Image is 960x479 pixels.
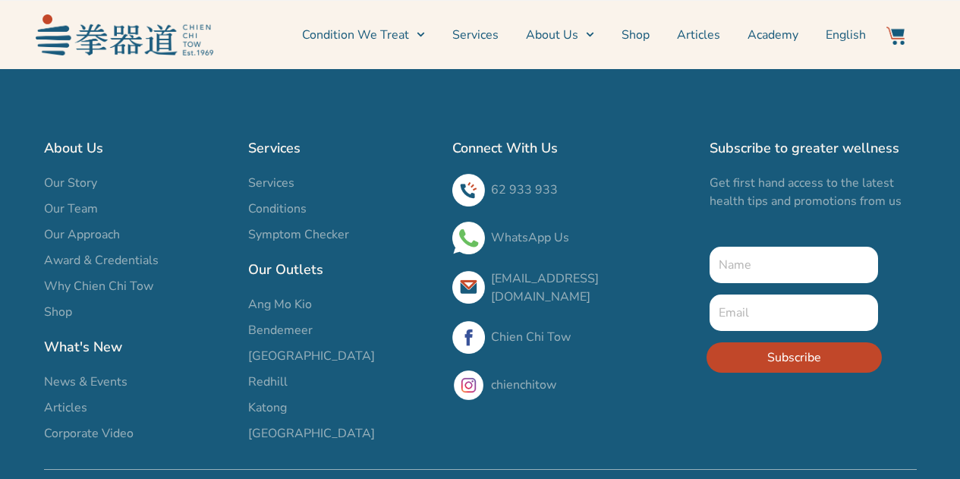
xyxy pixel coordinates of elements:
form: New Form [710,247,879,384]
span: Symptom Checker [248,225,349,244]
a: Services [452,16,499,54]
span: Our Team [44,200,98,218]
a: chienchitow [491,377,556,393]
input: Name [710,247,879,283]
a: Our Story [44,174,233,192]
h2: About Us [44,137,233,159]
a: Corporate Video [44,424,233,443]
a: Conditions [248,200,437,218]
span: Ang Mo Kio [248,295,312,314]
h2: Subscribe to greater wellness [710,137,917,159]
a: [GEOGRAPHIC_DATA] [248,347,437,365]
span: Shop [44,303,72,321]
span: Subscribe [767,348,821,367]
a: Katong [248,399,437,417]
a: Condition We Treat [302,16,425,54]
a: Ang Mo Kio [248,295,437,314]
h2: Our Outlets [248,259,437,280]
h2: Services [248,137,437,159]
span: Katong [248,399,287,417]
a: Bendemeer [248,321,437,339]
nav: Menu [221,16,866,54]
span: Conditions [248,200,307,218]
a: Academy [748,16,798,54]
a: [GEOGRAPHIC_DATA] [248,424,437,443]
a: Services [248,174,437,192]
input: Email [710,295,879,331]
span: Why Chien Chi Tow [44,277,153,295]
span: Our Story [44,174,97,192]
span: Bendemeer [248,321,313,339]
h2: What's New [44,336,233,358]
span: [GEOGRAPHIC_DATA] [248,347,375,365]
a: Redhill [248,373,437,391]
a: English [826,16,866,54]
p: Get first hand access to the latest health tips and promotions from us [710,174,917,210]
button: Subscribe [707,342,882,373]
a: Shop [44,303,233,321]
span: Our Approach [44,225,120,244]
a: [EMAIL_ADDRESS][DOMAIN_NAME] [491,270,599,305]
a: Our Team [44,200,233,218]
span: Redhill [248,373,288,391]
span: English [826,26,866,44]
a: Symptom Checker [248,225,437,244]
img: Website Icon-03 [886,27,905,45]
a: Chien Chi Tow [491,329,571,345]
span: Articles [44,399,87,417]
a: News & Events [44,373,233,391]
a: Articles [44,399,233,417]
a: Why Chien Chi Tow [44,277,233,295]
span: News & Events [44,373,127,391]
a: Articles [677,16,720,54]
span: Corporate Video [44,424,134,443]
span: [GEOGRAPHIC_DATA] [248,424,375,443]
a: 62 933 933 [491,181,558,198]
a: WhatsApp Us [491,229,569,246]
a: Award & Credentials [44,251,233,269]
a: About Us [526,16,594,54]
span: Services [248,174,294,192]
h2: Connect With Us [452,137,694,159]
a: Shop [622,16,650,54]
span: Award & Credentials [44,251,159,269]
a: Our Approach [44,225,233,244]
